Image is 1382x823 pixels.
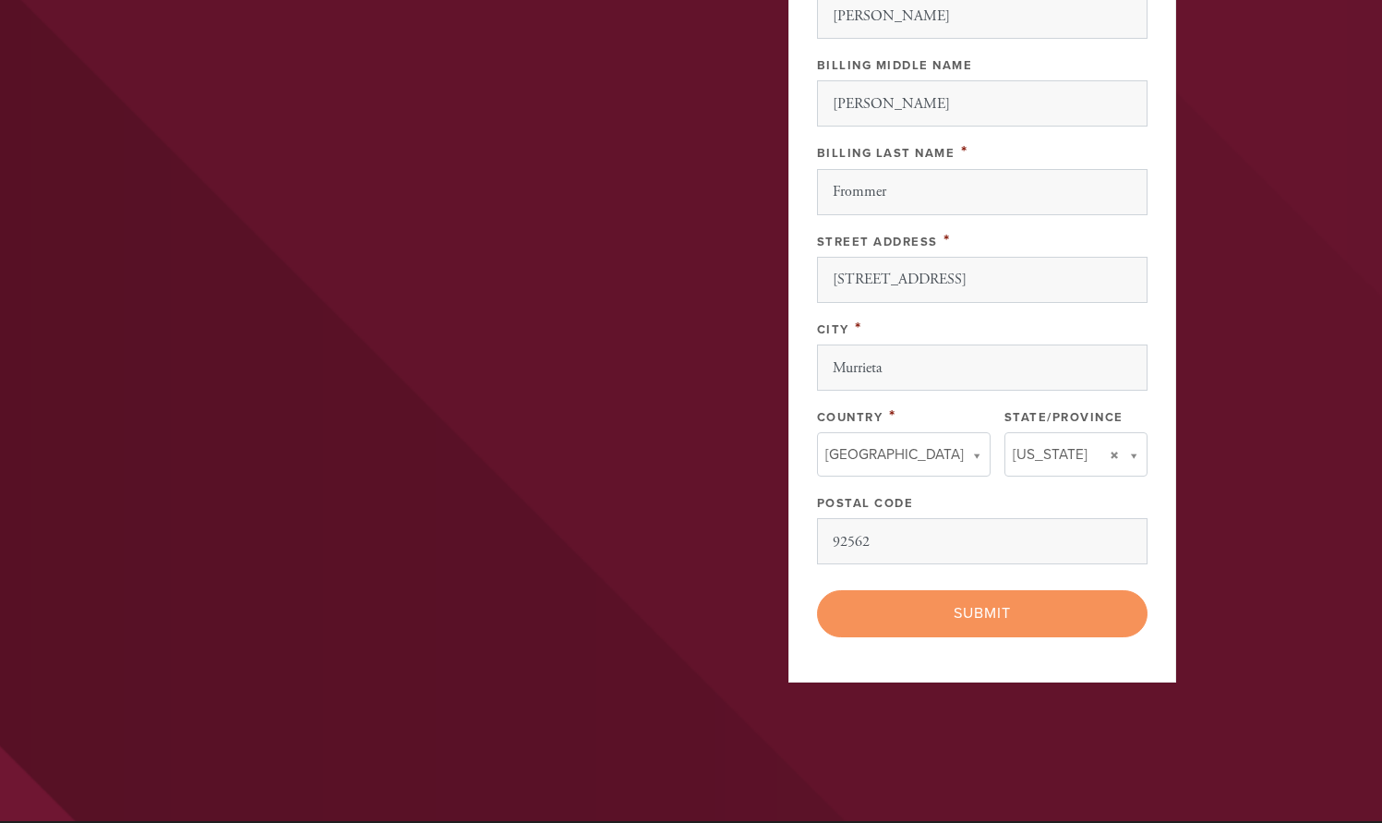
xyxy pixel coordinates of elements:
label: City [817,322,849,337]
span: This field is required. [889,405,896,426]
span: This field is required. [961,141,968,162]
span: [GEOGRAPHIC_DATA] [825,442,964,466]
label: Postal Code [817,496,914,511]
span: This field is required. [943,230,951,250]
label: Billing Middle Name [817,58,973,73]
a: [GEOGRAPHIC_DATA] [817,432,991,477]
label: Country [817,410,883,425]
span: This field is required. [855,318,862,338]
a: [US_STATE] [1004,432,1148,477]
label: State/Province [1004,410,1124,425]
label: Billing Last Name [817,146,955,161]
span: [US_STATE] [1013,442,1088,466]
label: Street Address [817,235,938,249]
